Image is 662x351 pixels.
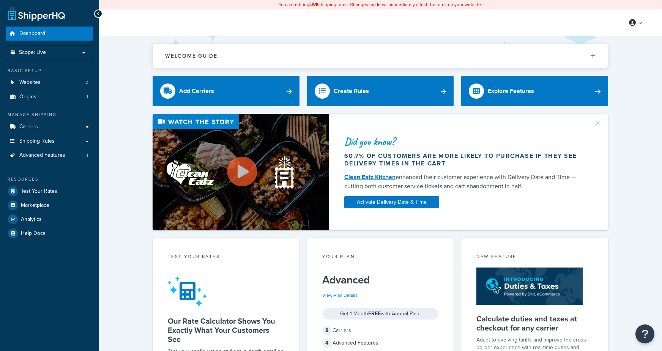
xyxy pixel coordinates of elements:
[322,292,358,299] a: View Plan Details
[6,76,93,90] a: Websites2
[322,338,439,348] div: Advanced Features
[168,316,284,344] h5: Our Rate Calculator Shows You Exactly What Your Customers See
[6,76,93,90] li: Websites
[21,188,57,195] span: Test Your Rates
[322,325,439,336] div: Carriers
[344,136,584,147] div: Did you know?
[179,86,214,96] div: Add Carriers
[21,230,46,237] span: Help Docs
[6,90,93,104] li: Origins
[19,152,65,159] span: Advanced Features
[6,212,93,226] a: Analytics
[635,324,654,343] button: Open Resource Center
[476,314,593,332] h5: Calculate duties and taxes at checkout for any carrier
[6,90,93,104] a: Origins1
[322,308,439,320] div: Get 1 Month with Annual Plan!
[6,148,93,162] a: Advanced Features1
[322,338,331,348] span: 4
[153,76,299,106] a: Add Carriers
[19,30,45,37] span: Dashboard
[6,227,93,240] a: Help Docs
[85,79,88,86] span: 2
[322,326,331,335] span: 8
[307,76,454,106] a: Create Rules
[87,94,88,100] span: 1
[21,202,49,209] span: Marketplace
[19,49,46,56] span: Scope: Live
[6,198,93,212] a: Marketplace
[6,68,93,74] div: Basic Setup
[6,112,93,118] div: Manage Shipping
[19,124,38,130] span: Carriers
[344,173,584,191] div: enhanced their customer experience with Delivery Date and Time — cutting both customer service ti...
[165,53,218,59] h2: Welcome Guide
[6,184,93,198] a: Test Your Rates
[6,27,93,41] a: Dashboard
[168,253,284,262] div: Test your rates
[344,173,396,181] a: Clean Eatz Kitchen
[6,134,93,148] a: Shipping Rules
[6,176,93,183] div: Resources
[309,1,318,8] b: LIVE
[368,310,381,318] strong: FREE
[344,152,584,167] div: 60.7% of customers are more likely to purchase if they see delivery times in the cart
[334,86,369,96] div: Create Rules
[19,138,55,145] span: Shipping Rules
[488,86,534,96] div: Explore Features
[322,253,439,262] div: Your Plan
[19,79,41,86] span: Websites
[6,148,93,162] li: Advanced Features
[476,253,593,262] div: New Feature
[153,114,329,230] img: Video thumbnail
[344,196,439,208] a: Activate Delivery Date & Time
[87,152,88,159] span: 1
[19,94,36,100] span: Origins
[6,120,93,134] a: Carriers
[322,274,439,286] h5: Advanced
[21,216,42,223] span: Analytics
[461,76,608,106] a: Explore Features
[153,44,608,68] button: Welcome Guide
